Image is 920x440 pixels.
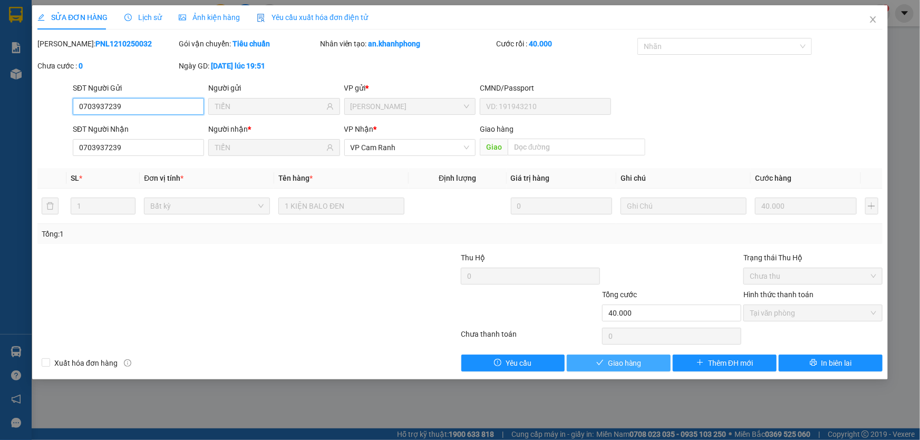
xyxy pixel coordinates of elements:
[124,14,132,21] span: clock-circle
[179,38,318,50] div: Gói vận chuyển:
[511,174,550,182] span: Giá trị hàng
[369,40,421,48] b: an.khanhphong
[743,252,883,263] div: Trạng thái Thu Hộ
[506,357,531,369] span: Yêu cầu
[326,144,334,151] span: user
[865,198,878,214] button: plus
[461,355,565,371] button: exclamation-circleYêu cầu
[73,82,204,94] div: SĐT Người Gửi
[211,62,265,70] b: [DATE] lúc 19:51
[779,355,883,371] button: printerIn biên lai
[673,355,777,371] button: plusThêm ĐH mới
[494,359,501,367] span: exclamation-circle
[567,355,671,371] button: checkGiao hàng
[71,174,79,182] span: SL
[511,198,613,214] input: 0
[257,14,265,22] img: icon
[755,174,791,182] span: Cước hàng
[508,139,645,155] input: Dọc đường
[351,140,469,155] span: VP Cam Ranh
[79,62,83,70] b: 0
[480,82,611,94] div: CMND/Passport
[124,13,162,22] span: Lịch sử
[480,139,508,155] span: Giao
[602,290,637,299] span: Tổng cước
[750,305,876,321] span: Tại văn phòng
[616,168,751,189] th: Ghi chú
[821,357,852,369] span: In biên lai
[179,13,240,22] span: Ảnh kiện hàng
[869,15,877,24] span: close
[37,60,177,72] div: Chưa cước :
[696,359,704,367] span: plus
[320,38,495,50] div: Nhân viên tạo:
[37,38,177,50] div: [PERSON_NAME]:
[37,14,45,21] span: edit
[596,359,604,367] span: check
[37,13,108,22] span: SỬA ĐƠN HÀNG
[460,328,602,347] div: Chưa thanh toán
[124,359,131,367] span: info-circle
[810,359,817,367] span: printer
[608,357,642,369] span: Giao hàng
[461,253,485,262] span: Thu Hộ
[179,14,186,21] span: picture
[208,82,340,94] div: Người gửi
[95,40,152,48] b: PNL1210250032
[215,101,324,112] input: Tên người gửi
[439,174,476,182] span: Định lượng
[50,357,122,369] span: Xuất hóa đơn hàng
[750,268,876,284] span: Chưa thu
[73,123,204,135] div: SĐT Người Nhận
[496,38,635,50] div: Cước rồi :
[257,13,368,22] span: Yêu cầu xuất hóa đơn điện tử
[480,125,514,133] span: Giao hàng
[344,125,374,133] span: VP Nhận
[278,174,313,182] span: Tên hàng
[208,123,340,135] div: Người nhận
[278,198,404,214] input: VD: Bàn, Ghế
[351,99,469,114] span: Phạm Ngũ Lão
[42,198,59,214] button: delete
[144,174,183,182] span: Đơn vị tính
[179,60,318,72] div: Ngày GD:
[708,357,753,369] span: Thêm ĐH mới
[621,198,747,214] input: Ghi Chú
[755,198,857,214] input: 0
[858,5,888,35] button: Close
[42,228,355,240] div: Tổng: 1
[344,82,476,94] div: VP gửi
[150,198,264,214] span: Bất kỳ
[480,98,611,115] input: VD: 191943210
[233,40,270,48] b: Tiêu chuẩn
[326,103,334,110] span: user
[215,142,324,153] input: Tên người nhận
[529,40,552,48] b: 40.000
[743,290,814,299] label: Hình thức thanh toán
